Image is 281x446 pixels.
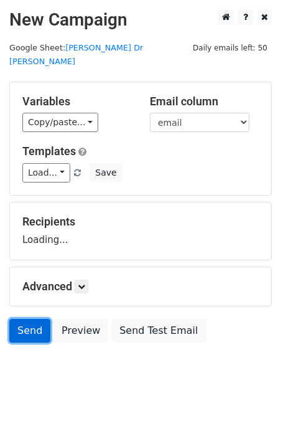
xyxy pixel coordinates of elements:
a: Send Test Email [111,319,206,343]
h5: Email column [150,95,259,108]
a: Templates [22,145,76,158]
div: Loading... [22,215,259,247]
h5: Advanced [22,280,259,293]
iframe: Chat Widget [219,386,281,446]
a: Send [9,319,50,343]
h2: New Campaign [9,9,272,31]
span: Daily emails left: 50 [188,41,272,55]
h5: Variables [22,95,131,108]
a: Preview [53,319,108,343]
a: [PERSON_NAME] Dr [PERSON_NAME] [9,43,143,67]
button: Save [90,163,122,183]
a: Copy/paste... [22,113,98,132]
h5: Recipients [22,215,259,229]
a: Daily emails left: 50 [188,43,272,52]
a: Load... [22,163,70,183]
small: Google Sheet: [9,43,143,67]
